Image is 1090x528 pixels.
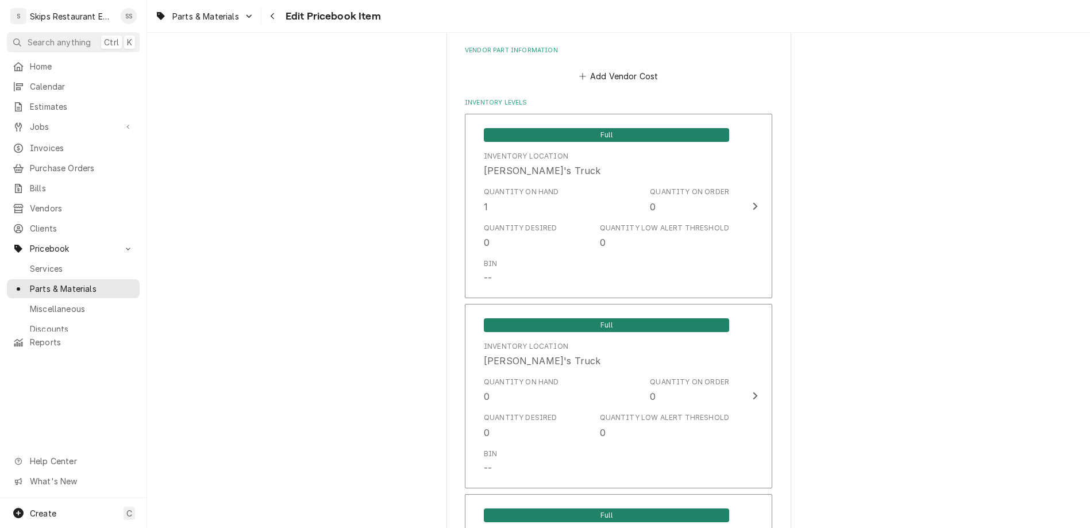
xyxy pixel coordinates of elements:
div: 0 [484,390,490,403]
button: Add Vendor Cost [577,68,660,84]
a: Go to Parts & Materials [151,7,259,26]
span: What's New [30,475,133,487]
span: Invoices [30,142,134,154]
span: K [127,36,132,48]
a: Reports [7,333,140,352]
div: Quantity Desired [484,223,557,249]
div: 0 [600,236,606,249]
div: 0 [650,390,656,403]
a: Go to Pricebook [7,239,140,258]
span: Jobs [30,121,117,133]
button: Update Inventory Level [465,114,772,298]
div: S [10,8,26,24]
a: Miscellaneous [7,299,140,318]
span: Bills [30,182,134,194]
span: Estimates [30,101,134,113]
span: Ctrl [104,36,119,48]
div: 0 [650,200,656,214]
button: Navigate back [264,7,282,25]
div: 0 [600,426,606,440]
div: Inventory Location [484,151,568,161]
a: Parts & Materials [7,279,140,298]
a: Estimates [7,97,140,116]
div: Shan Skipper's Avatar [121,8,137,24]
button: Search anythingCtrlK [7,32,140,52]
span: Clients [30,222,134,234]
div: [PERSON_NAME]'s Truck [484,164,600,178]
div: Bin [484,449,497,475]
div: Quantity Desired [484,413,557,439]
span: Edit Pricebook Item [282,9,381,24]
a: Home [7,57,140,76]
a: Services [7,259,140,278]
label: Vendor Part Information [465,46,772,55]
span: Parts & Materials [30,283,134,295]
a: Go to Help Center [7,452,140,471]
div: -- [484,271,492,285]
a: Go to What's New [7,472,140,491]
a: Vendors [7,199,140,218]
span: Full [484,508,729,522]
div: Quantity on Hand [484,377,559,403]
div: Inventory Location [484,341,568,352]
span: Purchase Orders [30,162,134,174]
div: -- [484,461,492,475]
div: Quantity Low Alert Threshold [600,413,729,439]
div: Location [484,341,600,368]
span: Services [30,263,134,275]
div: Quantity on Hand [484,377,559,387]
div: Quantity on Order [650,377,729,403]
span: Full [484,318,729,332]
div: Bin [484,449,497,459]
a: Go to Jobs [7,117,140,136]
div: Bin [484,259,497,285]
div: Quantity on Order [650,187,729,197]
div: SS [121,8,137,24]
div: Location [484,151,600,178]
span: Help Center [30,455,133,467]
div: 0 [484,426,490,440]
a: Clients [7,219,140,238]
span: Create [30,508,56,518]
div: Full [484,507,729,522]
span: Discounts [30,323,134,335]
div: Full [484,317,729,332]
div: Quantity Low Alert Threshold [600,223,729,233]
span: Reports [30,336,134,348]
div: Quantity Low Alert Threshold [600,413,729,423]
span: Vendors [30,202,134,214]
a: Invoices [7,138,140,157]
span: Pricebook [30,242,117,255]
div: Full [484,127,729,142]
a: Bills [7,179,140,198]
div: Quantity on Order [650,187,729,213]
div: Quantity on Hand [484,187,559,213]
div: 0 [484,236,490,249]
span: Miscellaneous [30,303,134,315]
span: Calendar [30,80,134,93]
div: Quantity Desired [484,413,557,423]
label: Inventory Levels [465,98,772,107]
span: C [126,507,132,519]
a: Purchase Orders [7,159,140,178]
span: Search anything [28,36,91,48]
div: Quantity Desired [484,223,557,233]
div: [PERSON_NAME]'s Truck [484,354,600,368]
div: Quantity on Hand [484,187,559,197]
a: Discounts [7,319,140,338]
span: Home [30,60,134,72]
button: Update Inventory Level [465,304,772,488]
span: Parts & Materials [172,10,239,22]
div: 1 [484,200,488,214]
div: Quantity on Order [650,377,729,387]
div: Vendor Part Information [465,46,772,84]
div: Bin [484,259,497,269]
div: Quantity Low Alert Threshold [600,223,729,249]
span: Full [484,128,729,142]
div: Skips Restaurant Equipment [30,10,114,22]
a: Calendar [7,77,140,96]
